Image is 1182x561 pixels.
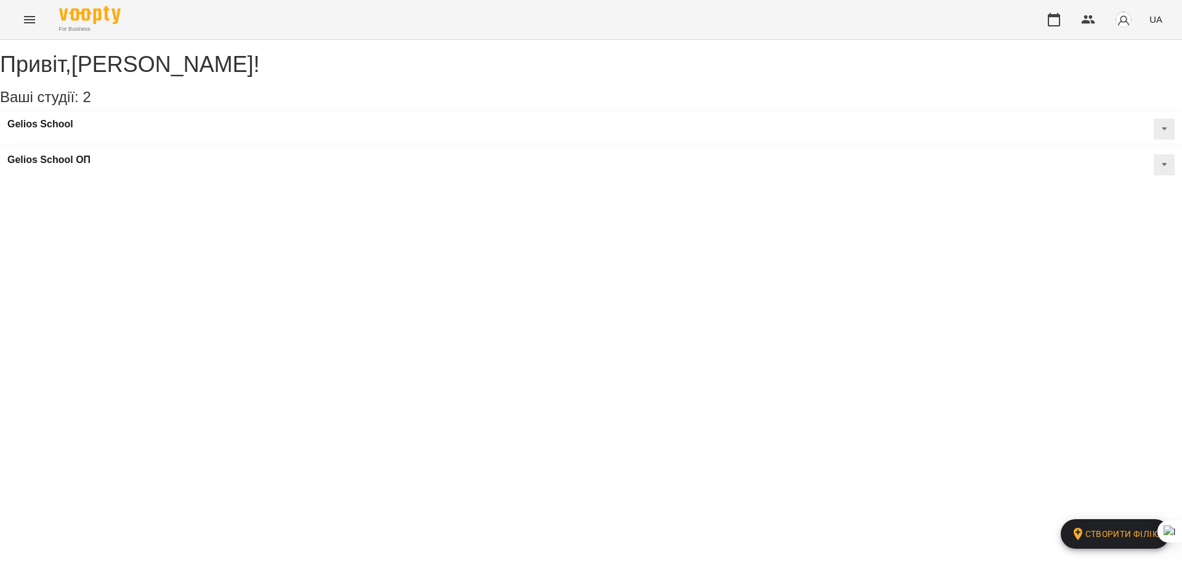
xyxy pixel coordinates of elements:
button: UA [1144,8,1167,31]
img: avatar_s.png [1115,11,1132,28]
span: For Business [59,25,121,33]
a: Gelios School ОП [7,154,90,165]
span: UA [1149,13,1162,26]
img: Voopty Logo [59,6,121,24]
a: Gelios School [7,119,73,130]
span: 2 [82,89,90,105]
button: Menu [15,5,44,34]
